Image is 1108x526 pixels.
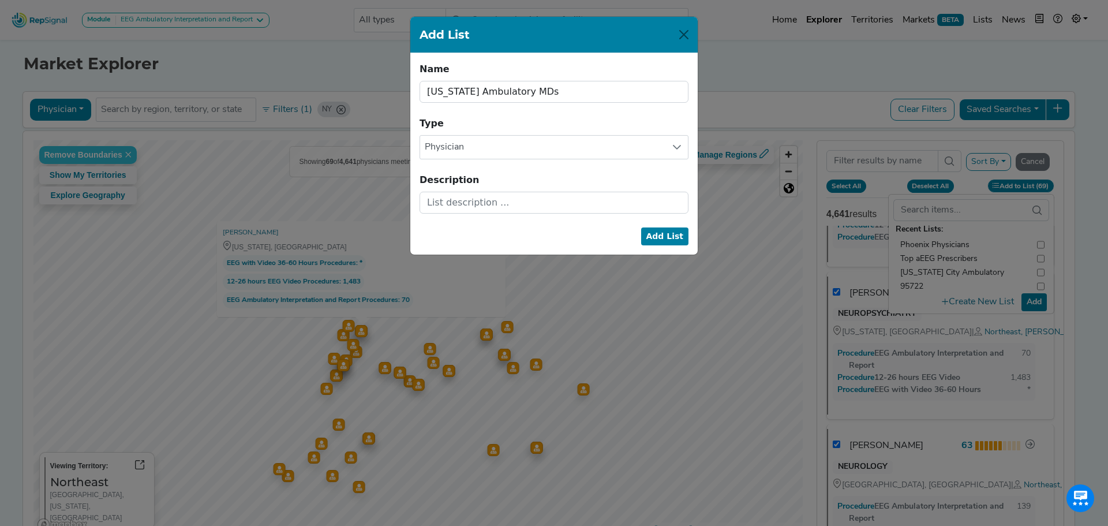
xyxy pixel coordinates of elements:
input: List description ... [420,192,688,214]
button: Close [675,25,693,44]
input: List name ... [420,81,688,103]
button: Add List [641,227,689,245]
label: Name [420,62,450,76]
label: Type [420,117,444,130]
label: Description [420,173,479,187]
span: Physician [420,136,666,159]
h1: Add List [420,26,470,43]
